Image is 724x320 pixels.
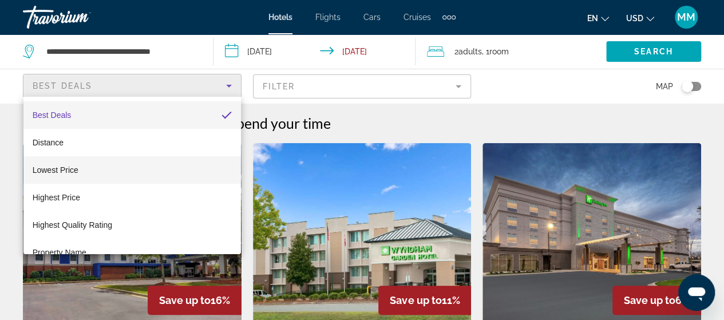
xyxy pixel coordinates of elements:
span: Highest Quality Rating [33,220,112,230]
span: Highest Price [33,193,80,202]
iframe: Button to launch messaging window [678,274,715,311]
span: Distance [33,138,64,147]
div: Sort by [23,97,241,254]
span: Property Name [33,248,86,257]
span: Lowest Price [33,165,78,175]
span: Best Deals [33,110,72,120]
